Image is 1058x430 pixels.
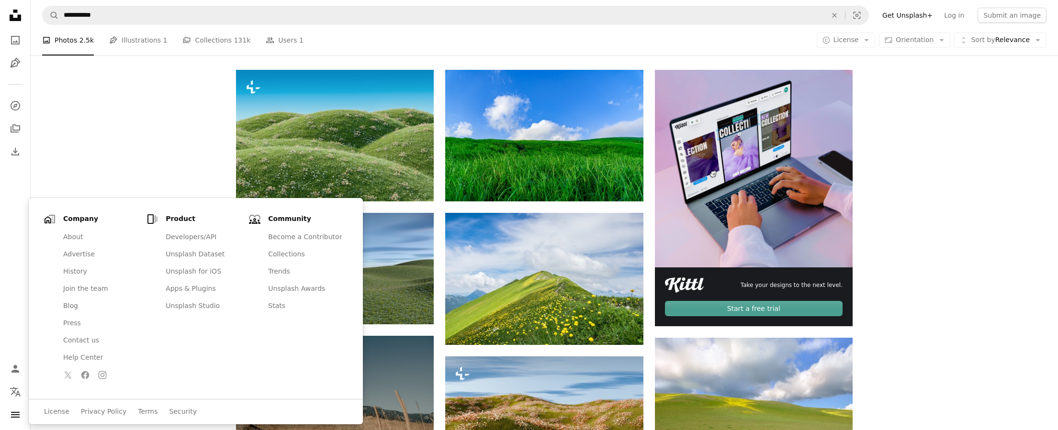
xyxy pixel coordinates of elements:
[879,33,950,48] button: Orientation
[57,332,143,349] a: Contact us
[877,8,938,23] a: Get Unsplash+
[6,54,25,73] a: Illustrations
[57,246,143,263] a: Advertise
[971,35,1030,45] span: Relevance
[262,263,348,280] a: Trends
[665,301,843,316] div: Start a free trial
[160,229,245,246] a: Developers/API
[665,277,704,293] img: file-1711049718225-ad48364186d3image
[655,394,853,402] a: a person standing on a lush green field
[266,25,304,55] a: Users 1
[138,407,158,417] a: Terms
[845,6,868,24] button: Visual search
[817,33,876,48] button: License
[6,405,25,424] button: Menu
[109,25,167,55] a: Illustrations 1
[169,407,197,417] a: Security
[57,349,143,366] a: Help Center
[63,214,143,224] h1: Company
[160,263,245,280] a: Unsplash for iOS
[655,70,853,267] img: file-1719664968387-83d5a3f4d758image
[896,36,934,44] span: Orientation
[741,281,843,289] span: Take your designs to the next level.
[163,35,168,45] span: 1
[978,8,1047,23] button: Submit an image
[57,229,143,246] a: About
[655,70,853,326] a: Take your designs to the next level.Start a free trial
[78,367,93,383] a: Follow Unsplash on Facebook
[6,359,25,378] a: Log in / Sign up
[824,6,845,24] button: Clear
[160,246,245,263] a: Unsplash Dataset
[95,367,110,383] a: Follow Unsplash on Instagram
[42,6,869,25] form: Find visuals sitewide
[262,280,348,298] a: Unsplash Awards
[299,35,304,45] span: 1
[445,418,643,426] a: a painting of a grassy hill covered in flowers
[44,407,69,417] a: License
[57,280,143,298] a: Join the team
[160,280,245,298] a: Apps & Plugins
[166,214,245,224] h1: Product
[954,33,1047,48] button: Sort byRelevance
[6,31,25,50] a: Photos
[6,96,25,115] a: Explore
[236,70,434,201] img: a painting of a field of grass and flowers
[57,298,143,315] a: Blog
[971,36,995,44] span: Sort by
[445,131,643,140] a: green grass field under blue sky and white clouds during daytime
[262,229,348,246] a: Become a Contributor
[262,298,348,315] a: Stats
[6,119,25,138] a: Collections
[182,25,250,55] a: Collections 131k
[57,263,143,280] a: History
[262,246,348,263] a: Collections
[445,274,643,283] a: yellow petaled flowers on green hilltop during daytime
[268,214,348,224] h1: Community
[234,35,250,45] span: 131k
[445,70,643,201] img: green grass field under blue sky and white clouds during daytime
[236,131,434,140] a: a painting of a field of grass and flowers
[938,8,970,23] a: Log in
[60,367,76,383] a: Follow Unsplash on Twitter
[160,298,245,315] a: Unsplash Studio
[445,213,643,344] img: yellow petaled flowers on green hilltop during daytime
[6,142,25,161] a: Download History
[6,382,25,401] button: Language
[6,6,25,27] a: Home — Unsplash
[57,315,143,332] a: Press
[833,36,859,44] span: License
[43,6,59,24] button: Search Unsplash
[81,407,126,417] a: Privacy Policy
